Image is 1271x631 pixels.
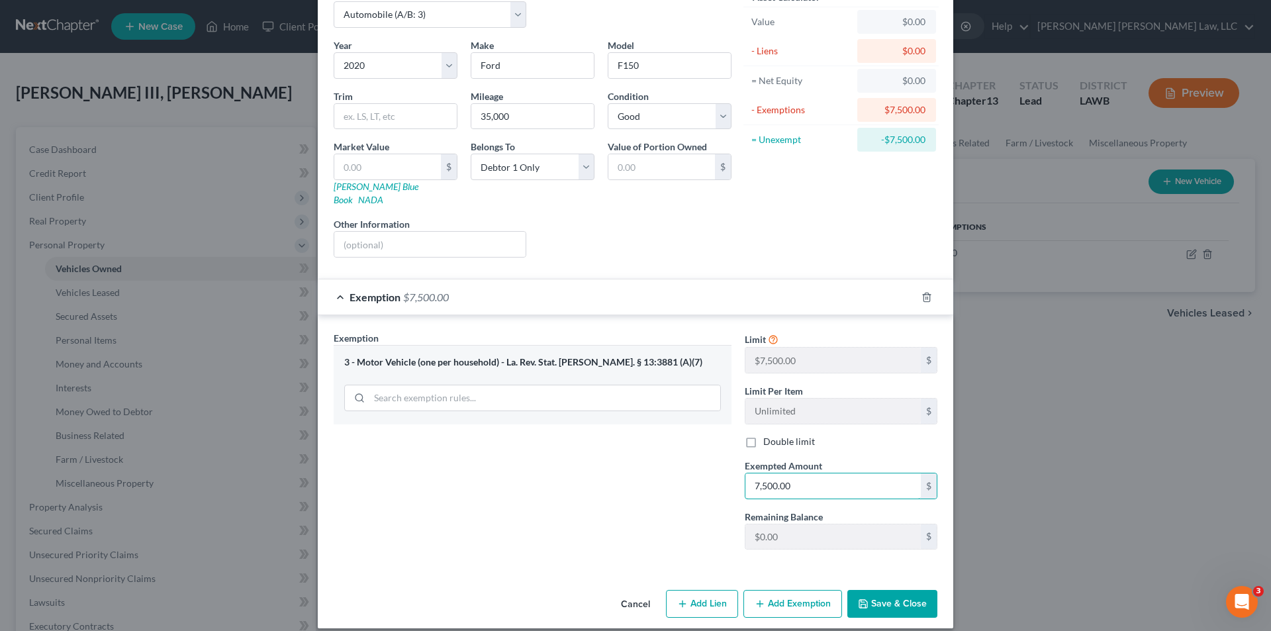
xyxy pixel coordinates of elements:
span: 3 [1253,586,1264,597]
span: Belongs To [471,141,515,152]
input: 0.00 [334,154,441,179]
label: Limit Per Item [745,384,803,398]
label: Model [608,38,634,52]
span: $7,500.00 [403,291,449,303]
a: [PERSON_NAME] Blue Book [334,181,418,205]
button: Add Exemption [743,590,842,618]
span: Exemption [350,291,400,303]
input: -- [471,104,594,129]
div: $ [921,348,937,373]
input: ex. LS, LT, etc [334,104,457,129]
button: Cancel [610,591,661,618]
input: -- [745,399,921,424]
div: $0.00 [868,15,925,28]
div: - Liens [751,44,851,58]
button: Save & Close [847,590,937,618]
input: Search exemption rules... [369,385,720,411]
div: Value [751,15,851,28]
div: $ [921,473,937,499]
div: $ [441,154,457,179]
label: Value of Portion Owned [608,140,707,154]
span: Exempted Amount [745,460,822,471]
div: $ [921,524,937,550]
label: Mileage [471,89,503,103]
div: $ [921,399,937,424]
input: 0.00 [608,154,715,179]
label: Market Value [334,140,389,154]
input: ex. Nissan [471,53,594,78]
label: Other Information [334,217,410,231]
input: 0.00 [745,473,921,499]
iframe: Intercom live chat [1226,586,1258,618]
div: = Unexempt [751,133,851,146]
div: - Exemptions [751,103,851,117]
div: $0.00 [868,44,925,58]
label: Double limit [763,435,815,448]
div: $0.00 [868,74,925,87]
div: $ [715,154,731,179]
label: Trim [334,89,353,103]
button: Add Lien [666,590,738,618]
input: ex. Altima [608,53,731,78]
div: = Net Equity [751,74,851,87]
input: -- [745,348,921,373]
span: Make [471,40,494,51]
label: Remaining Balance [745,510,823,524]
div: 3 - Motor Vehicle (one per household) - La. Rev. Stat. [PERSON_NAME]. § 13:3881 (A)(7) [344,356,721,369]
div: $7,500.00 [868,103,925,117]
span: Limit [745,334,766,345]
div: -$7,500.00 [868,133,925,146]
input: (optional) [334,232,526,257]
a: NADA [358,194,383,205]
label: Year [334,38,352,52]
label: Condition [608,89,649,103]
input: -- [745,524,921,550]
span: Exemption [334,332,379,344]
